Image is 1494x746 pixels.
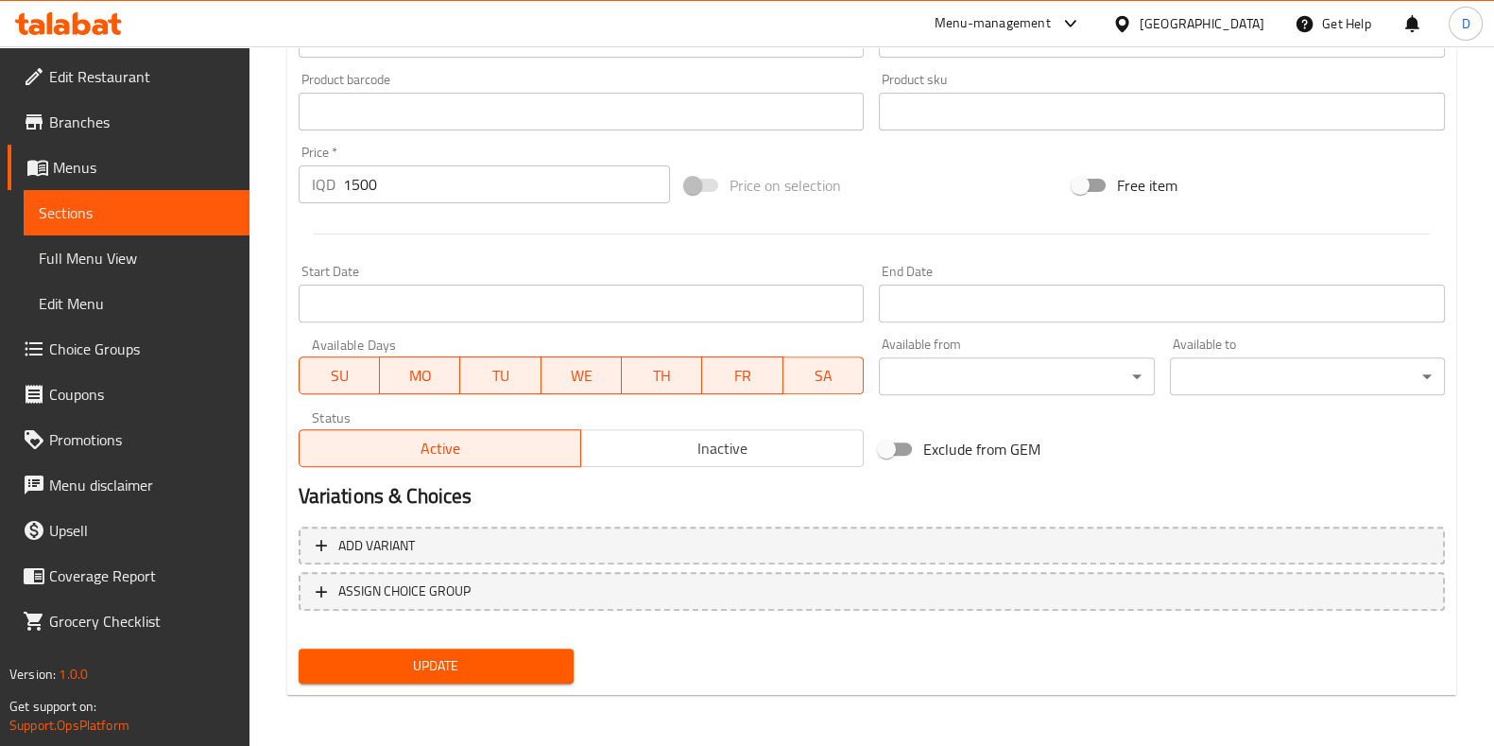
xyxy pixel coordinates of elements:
[314,654,558,678] span: Update
[460,356,541,394] button: TU
[935,12,1051,35] div: Menu-management
[879,93,1445,130] input: Please enter product sku
[49,474,234,496] span: Menu disclaimer
[49,111,234,133] span: Branches
[299,649,574,684] button: Update
[702,356,782,394] button: FR
[879,357,1154,395] div: ​
[8,462,249,508] a: Menu disclaimer
[307,362,372,390] span: SU
[39,201,234,224] span: Sections
[1117,174,1177,197] span: Free item
[24,190,249,235] a: Sections
[8,508,249,553] a: Upsell
[1170,357,1445,395] div: ​
[49,428,234,451] span: Promotions
[791,362,856,390] span: SA
[49,65,234,88] span: Edit Restaurant
[8,326,249,372] a: Choice Groups
[730,174,841,197] span: Price on selection
[580,429,864,467] button: Inactive
[589,435,856,462] span: Inactive
[8,599,249,644] a: Grocery Checklist
[39,292,234,315] span: Edit Menu
[53,156,234,179] span: Menus
[8,99,249,145] a: Branches
[622,356,702,394] button: TH
[338,534,415,558] span: Add variant
[49,564,234,587] span: Coverage Report
[387,362,453,390] span: MO
[629,362,695,390] span: TH
[299,429,582,467] button: Active
[1140,13,1264,34] div: [GEOGRAPHIC_DATA]
[312,173,335,196] p: IQD
[39,247,234,269] span: Full Menu View
[24,281,249,326] a: Edit Menu
[343,165,671,203] input: Please enter price
[299,482,1445,511] h2: Variations & Choices
[8,417,249,462] a: Promotions
[468,362,533,390] span: TU
[49,610,234,633] span: Grocery Checklist
[49,519,234,542] span: Upsell
[923,438,1040,460] span: Exclude from GEM
[299,356,380,394] button: SU
[9,662,56,686] span: Version:
[8,553,249,599] a: Coverage Report
[9,713,129,737] a: Support.OpsPlatform
[1461,13,1469,34] span: D
[49,338,234,360] span: Choice Groups
[49,383,234,406] span: Coupons
[59,662,88,686] span: 1.0.0
[8,372,249,417] a: Coupons
[307,435,575,462] span: Active
[299,572,1445,611] button: ASSIGN CHOICE GROUP
[8,145,249,190] a: Menus
[380,356,460,394] button: MO
[541,356,622,394] button: WE
[299,93,865,130] input: Please enter product barcode
[549,362,614,390] span: WE
[783,356,864,394] button: SA
[710,362,775,390] span: FR
[9,694,96,719] span: Get support on:
[338,580,471,603] span: ASSIGN CHOICE GROUP
[299,527,1445,565] button: Add variant
[24,235,249,281] a: Full Menu View
[8,54,249,99] a: Edit Restaurant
